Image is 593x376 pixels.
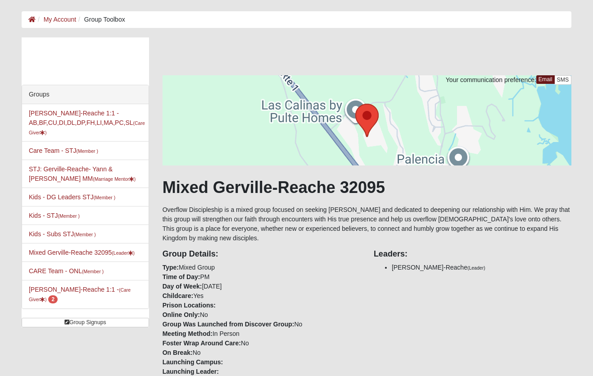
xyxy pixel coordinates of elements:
div: Groups [22,85,149,104]
small: (Member ) [94,195,115,200]
strong: Prison Locations: [163,302,216,309]
li: [PERSON_NAME]-Reache [392,263,571,272]
small: (Leader) [467,265,485,271]
a: Care Team - STJ(Member ) [29,147,98,154]
h1: Mixed Gerville-Reache 32095 [163,178,571,197]
small: (Member ) [58,213,80,219]
strong: Time of Day: [163,273,200,280]
strong: On Break: [163,349,193,356]
strong: Meeting Method: [163,330,213,337]
a: Mixed Gerville-Reache 32095(Leader) [29,249,135,256]
a: CARE Team - ONL(Member ) [29,267,104,275]
li: Group Toolbox [76,15,125,24]
a: Kids - Subs STJ(Member ) [29,230,96,238]
h4: Group Details: [163,249,360,259]
span: Your communication preference: [446,76,536,83]
strong: Childcare: [163,292,193,299]
a: Kids - STJ(Member ) [29,212,80,219]
strong: Day of Week: [163,283,202,290]
small: (Marriage Mentor ) [93,176,136,182]
strong: Launching Campus: [163,358,223,366]
strong: Online Only: [163,311,200,318]
strong: Launching Leader: [163,368,219,375]
strong: Foster Wrap Around Care: [163,339,241,347]
a: Kids - DG Leaders STJ(Member ) [29,193,115,201]
a: Group Signups [22,318,149,327]
a: SMS [554,75,572,85]
small: (Care Giver ) [29,120,145,135]
span: number of pending members [48,295,58,303]
a: My Account [44,16,76,23]
a: STJ: Gerville-Reache- Yann & [PERSON_NAME] MM(Marriage Mentor) [29,165,136,182]
strong: Type: [163,264,179,271]
small: (Member ) [76,148,98,154]
a: [PERSON_NAME]-Reache 1:1 - AB,BF,CU,DI,DL,DP,FH,LI,MA,PC,SL(Care Giver) [29,110,145,136]
small: (Member ) [82,269,104,274]
a: [PERSON_NAME]-Reache 1:1 -(Care Giver) 2 [29,286,131,303]
small: (Leader ) [112,250,135,256]
small: (Member ) [74,232,95,237]
strong: Group Was Launched from Discover Group: [163,321,294,328]
h4: Leaders: [374,249,571,259]
a: Email [536,75,555,84]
